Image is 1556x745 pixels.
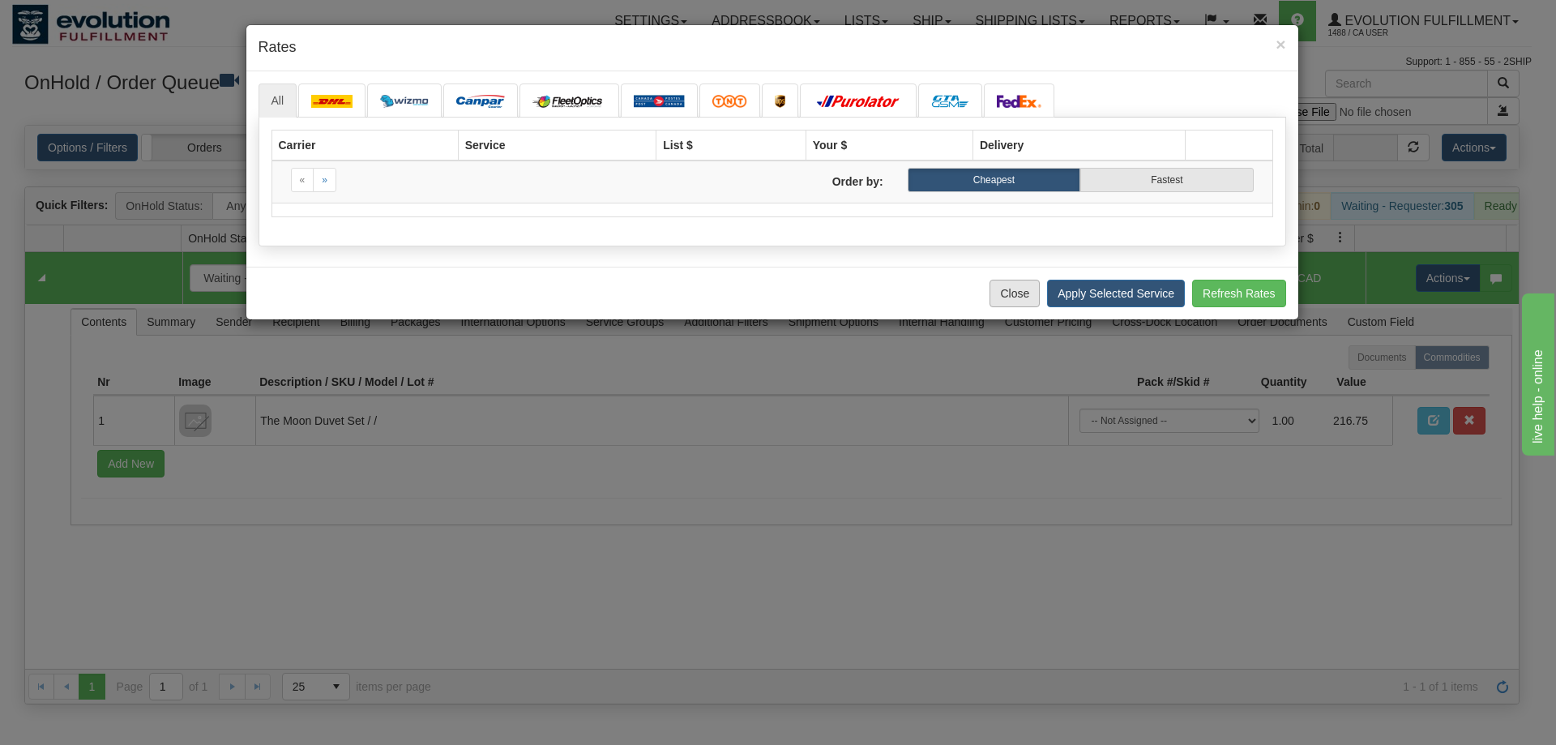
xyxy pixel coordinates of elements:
span: × [1276,35,1285,54]
span: « [300,174,306,186]
th: List $ [656,130,806,161]
label: Cheapest [908,168,1080,192]
h4: Rates [259,37,1286,58]
th: Delivery [972,130,1185,161]
iframe: chat widget [1519,289,1554,455]
label: Order by: [772,168,896,190]
img: FedEx.png [997,95,1042,108]
img: purolator.png [813,95,904,108]
img: Canada_post.png [634,95,685,108]
img: tnt.png [712,95,747,108]
button: Apply Selected Service [1047,280,1185,307]
img: campar.png [456,95,505,108]
a: Next [313,168,336,192]
th: Carrier [271,130,458,161]
a: All [259,83,297,118]
button: Close [1276,36,1285,53]
th: Service [458,130,656,161]
button: Close [990,280,1040,307]
span: » [322,174,327,186]
label: Fastest [1080,168,1253,192]
th: Your $ [806,130,972,161]
div: live help - online [12,10,150,29]
button: Refresh Rates [1192,280,1285,307]
img: CarrierLogo_10191.png [931,95,968,108]
a: Previous [291,168,314,192]
img: ups.png [775,95,786,108]
img: CarrierLogo_10182.png [532,95,606,108]
img: wizmo.png [380,95,429,108]
img: dhl.png [311,95,353,108]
